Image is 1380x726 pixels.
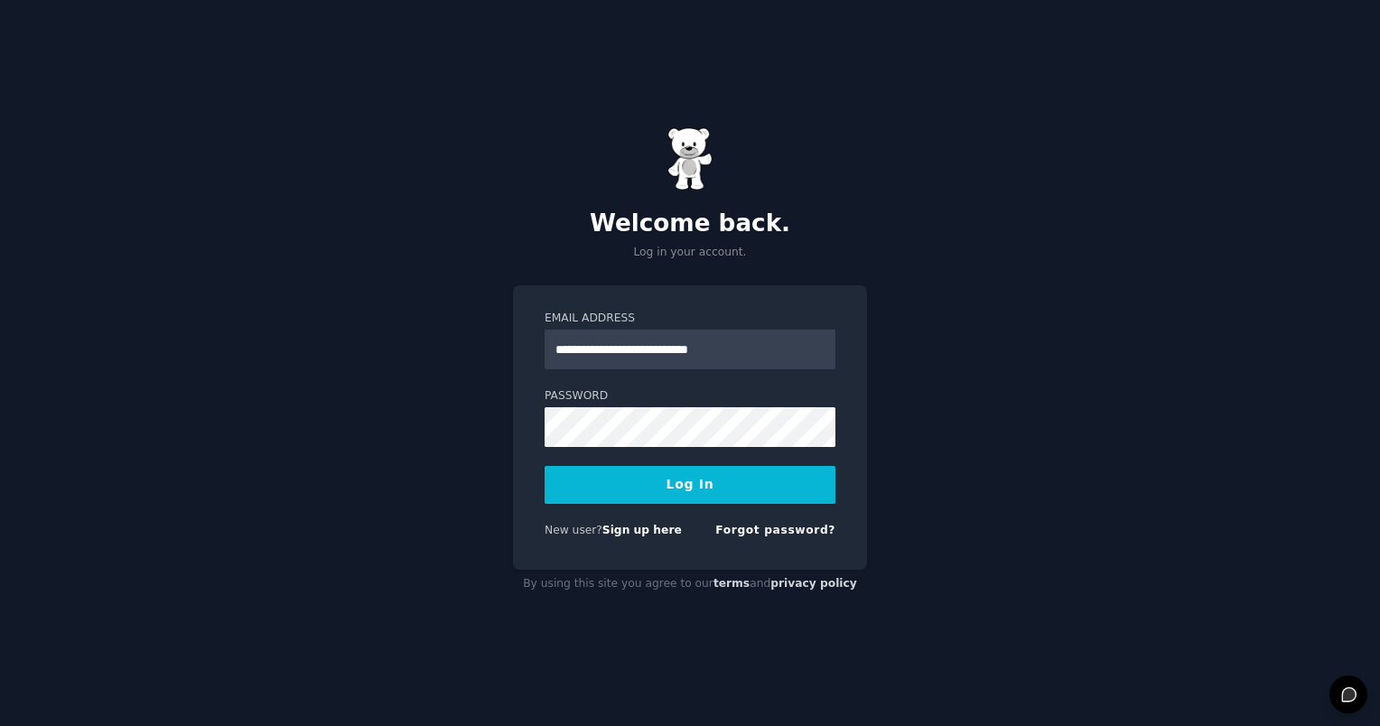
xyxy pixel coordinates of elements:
a: Sign up here [602,524,682,536]
button: Log In [545,466,835,504]
label: Password [545,388,835,405]
a: Forgot password? [715,524,835,536]
a: privacy policy [770,577,857,590]
a: terms [713,577,750,590]
label: Email Address [545,311,835,327]
p: Log in your account. [513,245,867,261]
h2: Welcome back. [513,209,867,238]
span: New user? [545,524,602,536]
img: Gummy Bear [667,127,713,191]
div: By using this site you agree to our and [513,570,867,599]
